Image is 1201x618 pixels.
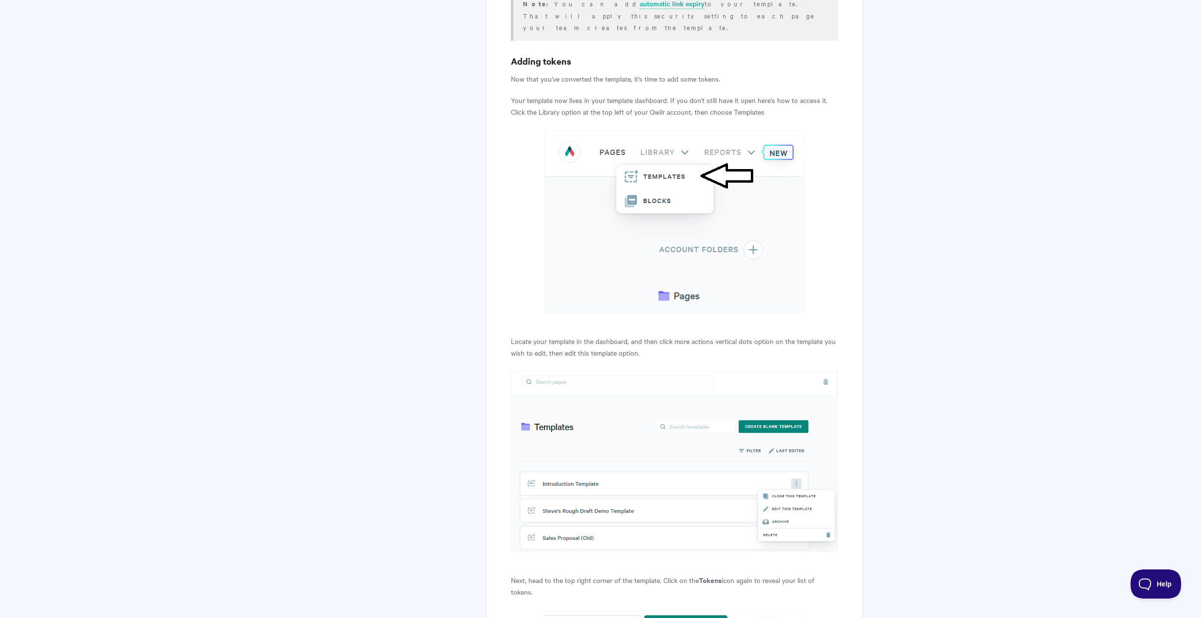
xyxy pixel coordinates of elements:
p: Next, head to the top right corner of the template. Click on the icon again to reveal your list o... [511,574,838,598]
iframe: Toggle Customer Support [1131,569,1182,599]
h3: Adding tokens [511,54,838,68]
p: Your template now lives in your template dashboard. If you don't still have it open here's how to... [511,94,838,118]
strong: Tokens [699,575,722,585]
p: Now that you've converted the template, it's time to add some tokens. [511,73,838,85]
p: Locate your template in the dashboard, and then click more actions vertical dots option on the te... [511,335,838,359]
